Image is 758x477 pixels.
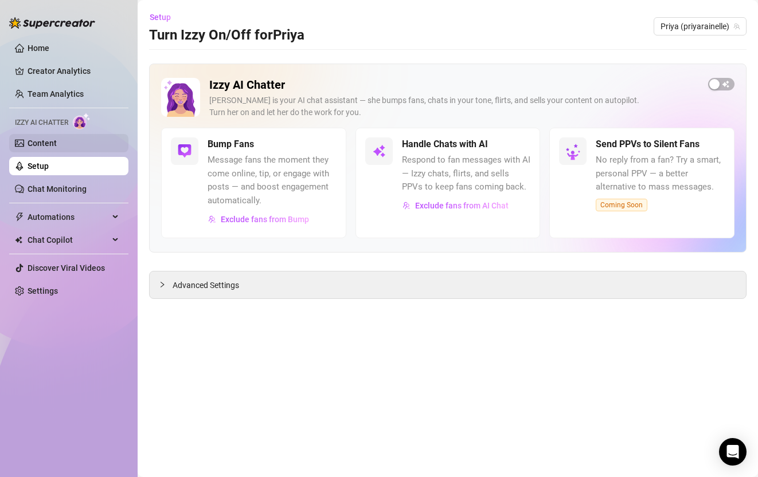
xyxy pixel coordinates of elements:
span: Advanced Settings [173,279,239,291]
span: Izzy AI Chatter [15,117,68,128]
img: Izzy AI Chatter [161,78,200,117]
span: Setup [150,13,171,22]
a: Discover Viral Videos [28,263,105,273]
a: Setup [28,161,49,171]
button: Exclude fans from AI Chat [402,196,509,215]
img: silent-fans-ppv-o-N6Mmdf.svg [565,144,584,162]
h3: Turn Izzy On/Off for Priya [149,26,304,45]
a: Home [28,44,49,53]
span: Exclude fans from Bump [221,215,309,224]
span: Chat Copilot [28,231,109,249]
span: collapsed [159,281,166,288]
img: logo-BBDzfeDw.svg [9,17,95,29]
h5: Send PPVs to Silent Fans [596,137,700,151]
a: Chat Monitoring [28,184,87,194]
div: Open Intercom Messenger [719,438,747,466]
span: Automations [28,208,109,226]
span: Priya (priyarainelle) [661,18,740,35]
img: svg%3e [208,215,216,223]
h2: Izzy AI Chatter [209,78,699,92]
a: Content [28,139,57,148]
span: Respond to fan messages with AI — Izzy chats, flirts, and sells PPVs to keep fans coming back. [402,153,531,194]
div: collapsed [159,278,173,291]
img: svg%3e [403,202,411,210]
span: Exclude fans from AI Chat [415,201,509,210]
h5: Bump Fans [208,137,254,151]
img: AI Chatter [73,113,91,129]
a: Settings [28,286,58,295]
button: Exclude fans from Bump [208,210,310,228]
img: Chat Copilot [15,236,22,244]
div: [PERSON_NAME] is your AI chat assistant — she bumps fans, chats in your tone, flirts, and sells y... [209,94,699,119]
img: svg%3e [372,144,386,158]
h5: Handle Chats with AI [402,137,488,151]
a: Creator Analytics [28,62,119,80]
span: No reply from a fan? Try a smart, personal PPV — a better alternative to mass messages. [596,153,725,194]
img: svg%3e [178,144,192,158]
span: team [733,23,740,30]
span: Message fans the moment they come online, tip, or engage with posts — and boost engagement automa... [208,153,337,207]
a: Team Analytics [28,89,84,98]
button: Setup [149,8,180,26]
span: Coming Soon [596,199,647,211]
span: thunderbolt [15,212,24,222]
